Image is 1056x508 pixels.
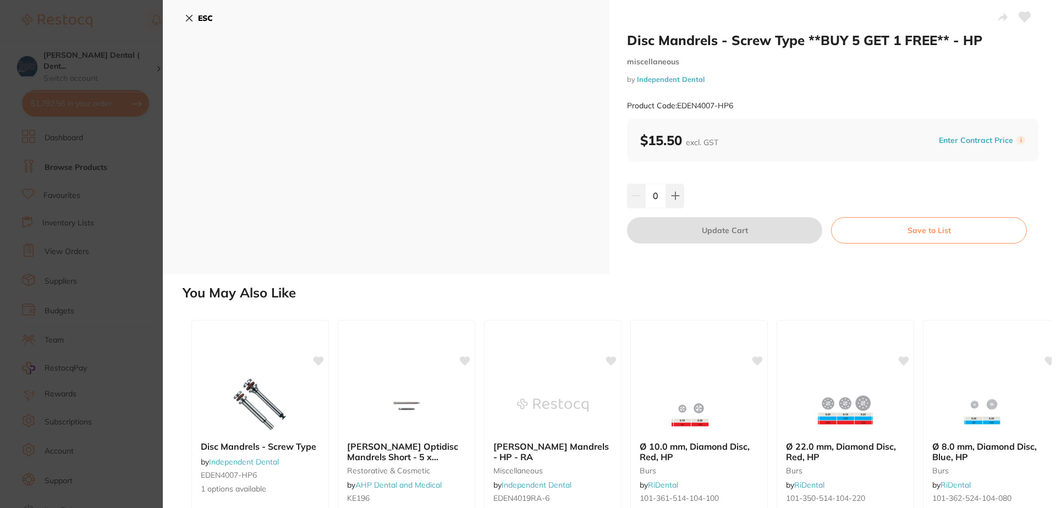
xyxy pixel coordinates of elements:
small: 101-362-524-104-080 [932,494,1051,503]
img: Hawe Optidisc Mandrels Short - 5 x Mandrels [371,378,442,433]
small: burs [786,466,905,475]
small: EDEN4019RA-6 [493,494,612,503]
button: Update Cart [627,217,822,244]
small: 101-361-514-104-100 [640,494,758,503]
b: Moore Mandrels - HP - RA [493,441,612,462]
span: by [932,480,971,490]
img: Disc Mandrels - Screw Type [224,378,296,433]
small: 101-350-514-104-220 [786,494,905,503]
span: by [201,457,279,467]
h2: You May Also Like [183,285,1052,301]
span: by [347,480,442,490]
b: Hawe Optidisc Mandrels Short - 5 x Mandrels [347,441,466,462]
small: miscellaneous [627,57,1038,67]
button: ESC [185,9,213,27]
a: Independent Dental [502,480,571,490]
span: 1 options available [201,484,320,495]
small: KE196 [347,494,466,503]
b: Ø 10.0 mm, Diamond Disc, Red, HP [640,441,758,462]
span: by [493,480,571,490]
button: Enter Contract Price [936,135,1016,146]
a: Independent Dental [637,75,705,84]
b: Disc Mandrels - Screw Type [201,441,320,451]
span: by [640,480,678,490]
small: restorative & cosmetic [347,466,466,475]
span: excl. GST [686,137,718,147]
b: $15.50 [640,132,718,148]
small: EDEN4007-HP6 [201,471,320,479]
b: Ø 22.0 mm, Diamond Disc, Red, HP [786,441,905,462]
small: Product Code: EDEN4007-HP6 [627,101,733,111]
small: by [627,75,1038,84]
a: RiDental [941,480,971,490]
img: Ø 22.0 mm, Diamond Disc, Red, HP [810,378,881,433]
b: Ø 8.0 mm, Diamond Disc, Blue, HP [932,441,1051,462]
b: ESC [198,13,213,23]
img: Moore Mandrels - HP - RA [517,378,588,433]
a: RiDental [648,480,678,490]
small: miscellaneous [493,466,612,475]
span: by [786,480,824,490]
h2: Disc Mandrels - Screw Type **BUY 5 GET 1 FREE** - HP [627,32,1038,48]
label: i [1016,136,1025,145]
small: burs [932,466,1051,475]
a: AHP Dental and Medical [355,480,442,490]
img: Ø 8.0 mm, Diamond Disc, Blue, HP [956,378,1027,433]
a: Independent Dental [209,457,279,467]
button: Save to List [831,217,1027,244]
a: RiDental [794,480,824,490]
img: Ø 10.0 mm, Diamond Disc, Red, HP [663,378,735,433]
small: burs [640,466,758,475]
